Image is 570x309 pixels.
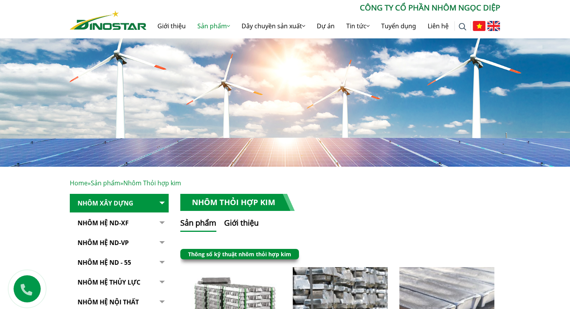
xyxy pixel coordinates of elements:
a: Dây chuyền sản xuất [236,14,311,38]
a: Giới thiệu [152,14,192,38]
img: Nhôm Dinostar [70,10,147,30]
a: Thông số kỹ thuật nhôm thỏi hợp kim [188,250,291,258]
a: Liên hệ [422,14,454,38]
p: CÔNG TY CỔ PHẦN NHÔM NGỌC DIỆP [147,2,500,14]
h1: Nhôm Thỏi hợp kim [180,194,295,211]
img: search [459,23,466,31]
a: Sản phẩm [91,179,120,187]
a: Nhôm Hệ ND-XF [70,214,169,233]
a: Sản phẩm [192,14,236,38]
span: » » [70,179,181,187]
span: Nhôm Thỏi hợp kim [123,179,181,187]
a: Nhôm Hệ ND-VP [70,233,169,252]
button: Giới thiệu [224,217,259,232]
a: Home [70,179,88,187]
a: Nhôm Xây dựng [70,194,169,213]
button: Sản phẩm [180,217,216,232]
img: English [487,21,500,31]
a: Tuyển dụng [375,14,422,38]
a: Nhôm hệ thủy lực [70,273,169,292]
img: Tiếng Việt [473,21,485,31]
a: Tin tức [340,14,375,38]
a: NHÔM HỆ ND - 55 [70,253,169,272]
a: Dự án [311,14,340,38]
